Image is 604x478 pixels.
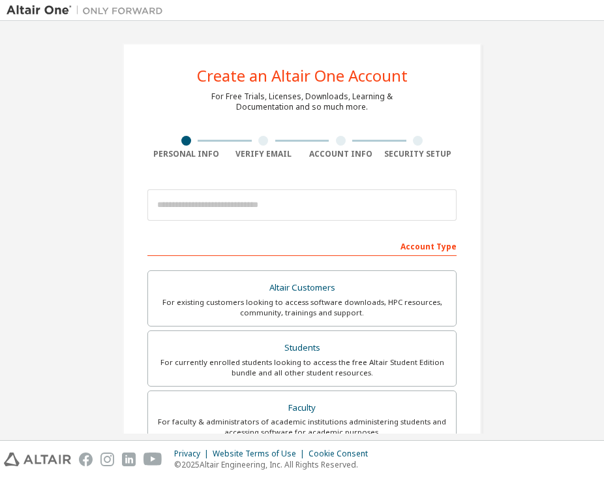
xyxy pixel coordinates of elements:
img: Altair One [7,4,170,17]
div: Account Info [302,149,380,159]
div: Students [156,339,448,357]
div: Website Terms of Use [213,449,309,459]
div: For Free Trials, Licenses, Downloads, Learning & Documentation and so much more. [211,91,393,112]
div: Personal Info [147,149,225,159]
img: altair_logo.svg [4,453,71,466]
div: For existing customers looking to access software downloads, HPC resources, community, trainings ... [156,297,448,318]
div: Verify Email [225,149,303,159]
div: Create an Altair One Account [197,68,408,84]
img: youtube.svg [143,453,162,466]
div: Security Setup [380,149,457,159]
div: Account Type [147,235,457,256]
img: facebook.svg [79,453,93,466]
img: linkedin.svg [122,453,136,466]
p: © 2025 Altair Engineering, Inc. All Rights Reserved. [174,459,376,470]
div: For faculty & administrators of academic institutions administering students and accessing softwa... [156,417,448,438]
div: Privacy [174,449,213,459]
div: Faculty [156,399,448,417]
img: instagram.svg [100,453,114,466]
div: Cookie Consent [309,449,376,459]
div: Altair Customers [156,279,448,297]
div: For currently enrolled students looking to access the free Altair Student Edition bundle and all ... [156,357,448,378]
